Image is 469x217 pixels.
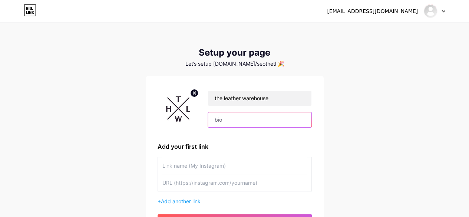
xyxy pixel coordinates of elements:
[161,198,201,204] span: Add another link
[146,61,324,67] div: Let’s setup [DOMAIN_NAME]/seothetl 🎉
[208,91,311,106] input: Your name
[146,47,324,58] div: Setup your page
[158,142,312,151] div: Add your first link
[158,197,312,205] div: +
[162,174,307,191] input: URL (https://instagram.com/yourname)
[423,4,437,18] img: seo thetlwh
[158,88,199,130] img: profile pic
[327,7,418,15] div: [EMAIL_ADDRESS][DOMAIN_NAME]
[208,112,311,127] input: bio
[162,157,307,174] input: Link name (My Instagram)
